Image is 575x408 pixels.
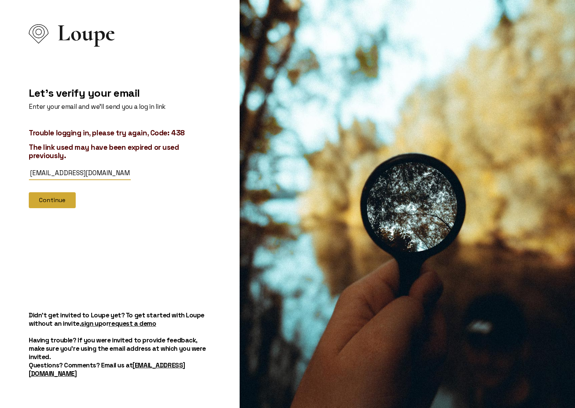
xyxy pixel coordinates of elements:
[29,361,185,378] a: [EMAIL_ADDRESS][DOMAIN_NAME]
[29,192,76,208] button: Continue
[29,143,211,160] p: The link used may have been expired or used previously.
[29,102,211,111] p: Enter your email and we'll send you a log in link
[109,319,156,328] a: request a demo
[29,311,211,378] h5: Didn't get invited to Loupe yet? To get started with Loupe without an invite, or Having trouble? ...
[29,86,211,99] h2: Let's verify your email
[81,319,102,328] a: sign up
[29,24,48,44] img: Loupe Logo
[29,166,131,180] input: Email Address
[58,29,115,37] span: Loupe
[29,129,211,137] p: Trouble logging in, please try again, Code: 438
